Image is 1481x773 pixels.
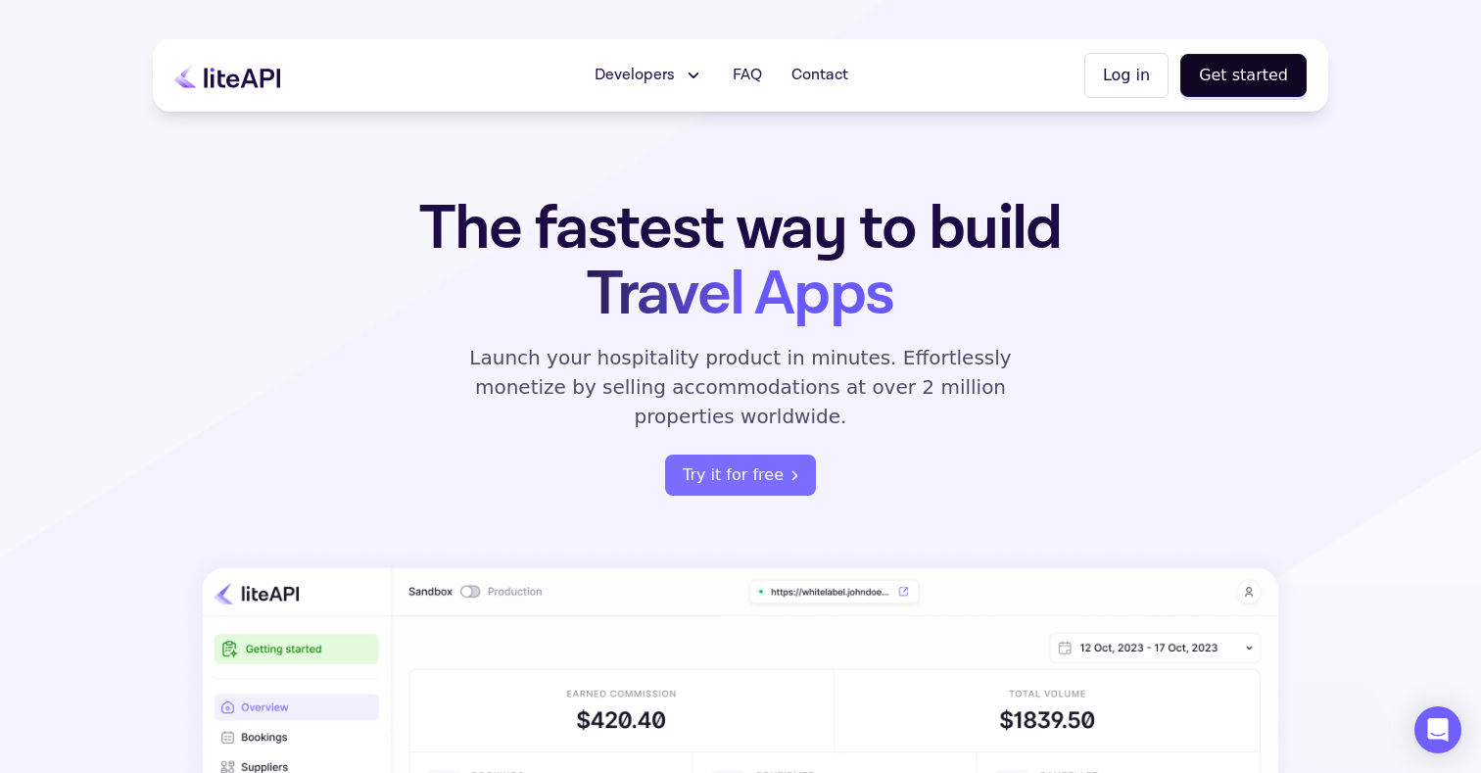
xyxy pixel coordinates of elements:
[447,343,1034,431] p: Launch your hospitality product in minutes. Effortlessly monetize by selling accommodations at ov...
[665,455,816,496] button: Try it for free
[583,56,715,95] button: Developers
[587,254,893,335] span: Travel Apps
[791,64,848,87] span: Contact
[780,56,860,95] a: Contact
[1414,706,1461,753] div: Open Intercom Messenger
[1084,53,1169,98] button: Log in
[595,64,675,87] span: Developers
[721,56,774,95] a: FAQ
[733,64,762,87] span: FAQ
[1180,54,1307,97] button: Get started
[665,455,816,496] a: register
[358,196,1123,327] h1: The fastest way to build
